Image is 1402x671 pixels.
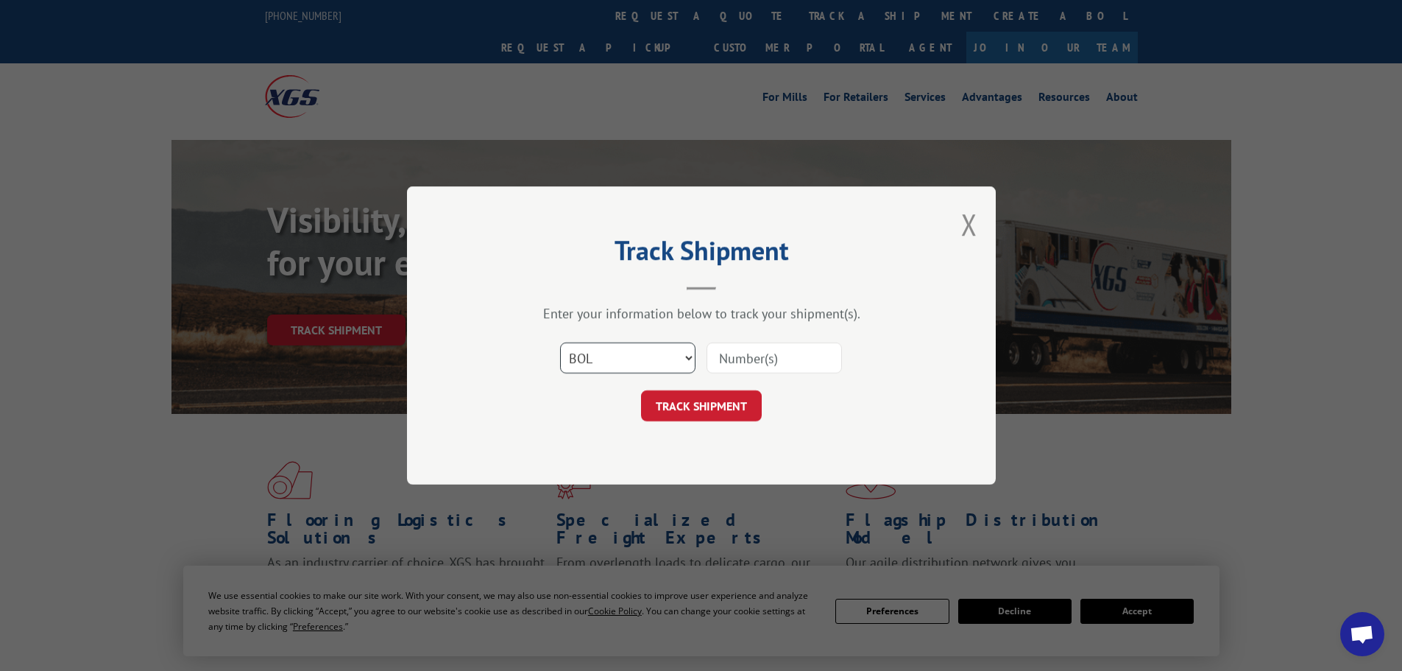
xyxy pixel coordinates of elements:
div: Open chat [1340,612,1384,656]
h2: Track Shipment [481,240,922,268]
div: Enter your information below to track your shipment(s). [481,305,922,322]
input: Number(s) [707,342,842,373]
button: Close modal [961,205,977,244]
button: TRACK SHIPMENT [641,390,762,421]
